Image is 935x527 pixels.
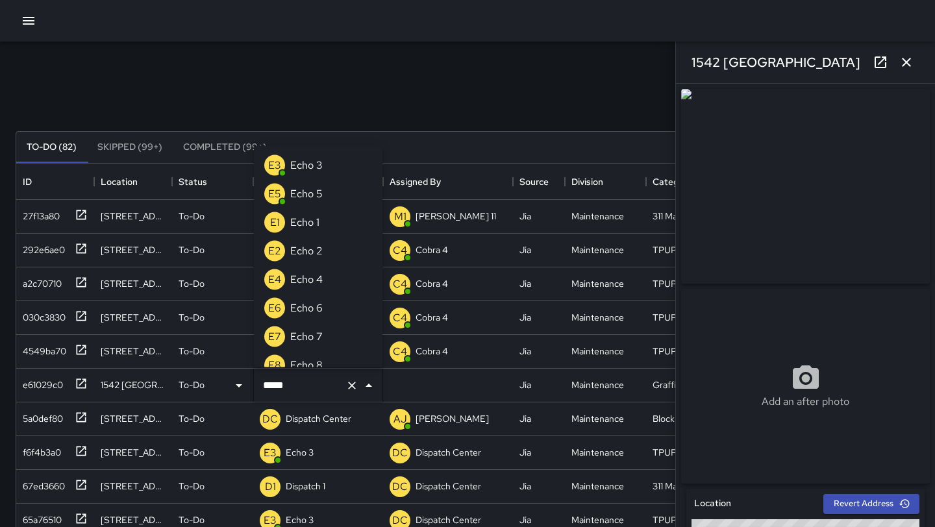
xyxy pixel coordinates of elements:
div: Location [94,164,172,200]
p: To-Do [179,277,205,290]
div: Maintenance [571,480,624,493]
p: Dispatch Center [286,412,351,425]
p: Echo 5 [290,186,323,202]
div: Assigned By [383,164,513,200]
button: Clear [343,376,361,395]
p: C4 [393,276,407,292]
div: TPUP Service Requested [653,446,721,459]
div: 4549ba70 [18,339,66,358]
div: TPUP Service Requested [653,243,721,256]
div: Category [653,164,692,200]
p: C4 [393,310,407,326]
div: Jia [519,378,531,391]
button: Completed (99+) [173,132,277,163]
button: Close [360,376,378,395]
div: 27f13a80 [18,204,60,223]
p: To-Do [179,311,205,324]
p: E5 [268,186,281,202]
div: TPUP Service Requested [653,277,721,290]
p: Cobra 4 [416,311,448,324]
p: To-Do [179,446,205,459]
div: 2300 Broadway [101,412,166,425]
p: Echo 3 [286,446,314,459]
p: AJ [393,411,407,427]
p: M1 [394,209,406,225]
div: Maintenance [571,446,624,459]
div: 1707 Webster Street [101,277,166,290]
div: ID [23,164,32,200]
div: Status [172,164,253,200]
div: Source [513,164,565,200]
p: Dispatch 1 [286,480,325,493]
div: Jia [519,210,531,223]
div: TPUP Service Requested [653,513,721,526]
p: Cobra 4 [416,243,448,256]
p: Echo 6 [290,300,323,316]
p: DC [392,445,408,461]
div: 265 27th Street [101,210,166,223]
p: E6 [268,300,281,316]
div: TPUP Service Requested [653,345,721,358]
div: 030c3830 [18,306,66,324]
div: 5a0def80 [18,407,63,425]
div: Jia [519,446,531,459]
p: [PERSON_NAME] [416,412,489,425]
div: Jia [519,513,531,526]
p: D1 [265,479,276,495]
div: 320 23rd Street [101,480,166,493]
div: 292e6ae0 [18,238,65,256]
div: Maintenance [571,311,624,324]
button: Skipped (99+) [87,132,173,163]
p: E7 [268,329,281,345]
p: E3 [268,158,281,173]
div: Source [519,164,549,200]
div: TPUP Service Requested [653,311,721,324]
p: E2 [268,243,281,259]
p: Dispatch Center [416,480,481,493]
div: 2216 Broadway [101,446,166,459]
div: Assigned By [390,164,441,200]
div: Maintenance [571,412,624,425]
p: To-Do [179,345,205,358]
div: 2145 Broadway [101,513,166,526]
p: Echo 3 [290,158,323,173]
p: Echo 2 [290,243,323,259]
div: Division [571,164,603,200]
div: Maintenance [571,378,624,391]
div: Assigned To [253,164,383,200]
div: Jia [519,480,531,493]
p: [PERSON_NAME] 11 [416,210,496,223]
div: ID [16,164,94,200]
div: Jia [519,243,531,256]
div: Division [565,164,646,200]
div: e61029c0 [18,373,63,391]
p: To-Do [179,513,205,526]
p: Echo 1 [290,215,319,230]
p: E3 [264,445,277,461]
div: 311 Maintenance Related Issue Reported [653,480,721,493]
p: C4 [393,243,407,258]
button: To-Do (82) [16,132,87,163]
div: Graffiti Abated Large [653,378,721,391]
div: Jia [519,345,531,358]
p: To-Do [179,378,205,391]
div: a2c70710 [18,272,62,290]
div: 2355 Broadway [101,345,166,358]
div: Maintenance [571,277,624,290]
p: C4 [393,344,407,360]
p: To-Do [179,480,205,493]
p: Cobra 4 [416,277,448,290]
p: DC [392,479,408,495]
p: E8 [268,358,281,373]
p: Cobra 4 [416,345,448,358]
div: Location [101,164,138,200]
div: Maintenance [571,210,624,223]
div: 311 Maintenance Related Issue Reported [653,210,721,223]
p: Echo 8 [290,358,323,373]
p: To-Do [179,412,205,425]
div: 1542 Broadway [101,378,166,391]
div: Jia [519,311,531,324]
p: E4 [268,272,281,288]
div: 67ed3660 [18,474,65,493]
p: Dispatch Center [416,446,481,459]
